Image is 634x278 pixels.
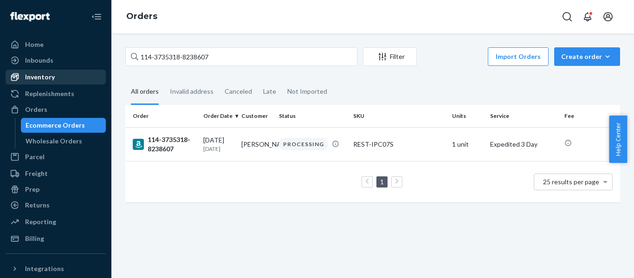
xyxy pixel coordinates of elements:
[25,105,47,114] div: Orders
[6,182,106,197] a: Prep
[609,116,627,163] button: Help Center
[25,72,55,82] div: Inventory
[448,105,486,127] th: Units
[488,47,549,66] button: Import Orders
[238,127,276,161] td: [PERSON_NAME]
[578,7,597,26] button: Open notifications
[170,79,213,103] div: Invalid address
[241,112,272,120] div: Customer
[561,105,620,127] th: Fee
[6,37,106,52] a: Home
[6,53,106,68] a: Inbounds
[448,127,486,161] td: 1 unit
[6,214,106,229] a: Reporting
[25,234,44,243] div: Billing
[6,70,106,84] a: Inventory
[26,121,85,130] div: Ecommerce Orders
[26,136,82,146] div: Wholesale Orders
[378,178,386,186] a: Page 1 is your current page
[363,52,416,61] div: Filter
[6,102,106,117] a: Orders
[25,264,64,273] div: Integrations
[561,52,613,61] div: Create order
[225,79,252,103] div: Canceled
[125,105,200,127] th: Order
[25,185,39,194] div: Prep
[599,7,617,26] button: Open account menu
[349,105,448,127] th: SKU
[21,134,106,149] a: Wholesale Orders
[486,105,561,127] th: Service
[125,47,357,66] input: Search orders
[25,56,53,65] div: Inbounds
[10,12,50,21] img: Flexport logo
[6,198,106,213] a: Returns
[21,118,106,133] a: Ecommerce Orders
[543,178,599,186] span: 25 results per page
[363,47,417,66] button: Filter
[6,261,106,276] button: Integrations
[87,7,106,26] button: Close Navigation
[200,105,238,127] th: Order Date
[279,138,328,150] div: PROCESSING
[25,217,56,226] div: Reporting
[558,7,576,26] button: Open Search Box
[25,152,45,162] div: Parcel
[6,86,106,101] a: Replenishments
[6,166,106,181] a: Freight
[263,79,276,103] div: Late
[133,135,196,154] div: 114-3735318-8238607
[287,79,327,103] div: Not Imported
[275,105,349,127] th: Status
[6,231,106,246] a: Billing
[203,145,234,153] p: [DATE]
[25,89,74,98] div: Replenishments
[25,200,50,210] div: Returns
[126,11,157,21] a: Orders
[554,47,620,66] button: Create order
[119,3,165,30] ol: breadcrumbs
[131,79,159,105] div: All orders
[353,140,445,149] div: REST-IPC07S
[25,40,44,49] div: Home
[203,136,234,153] div: [DATE]
[25,169,48,178] div: Freight
[6,149,106,164] a: Parcel
[490,140,557,149] p: Expedited 3 Day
